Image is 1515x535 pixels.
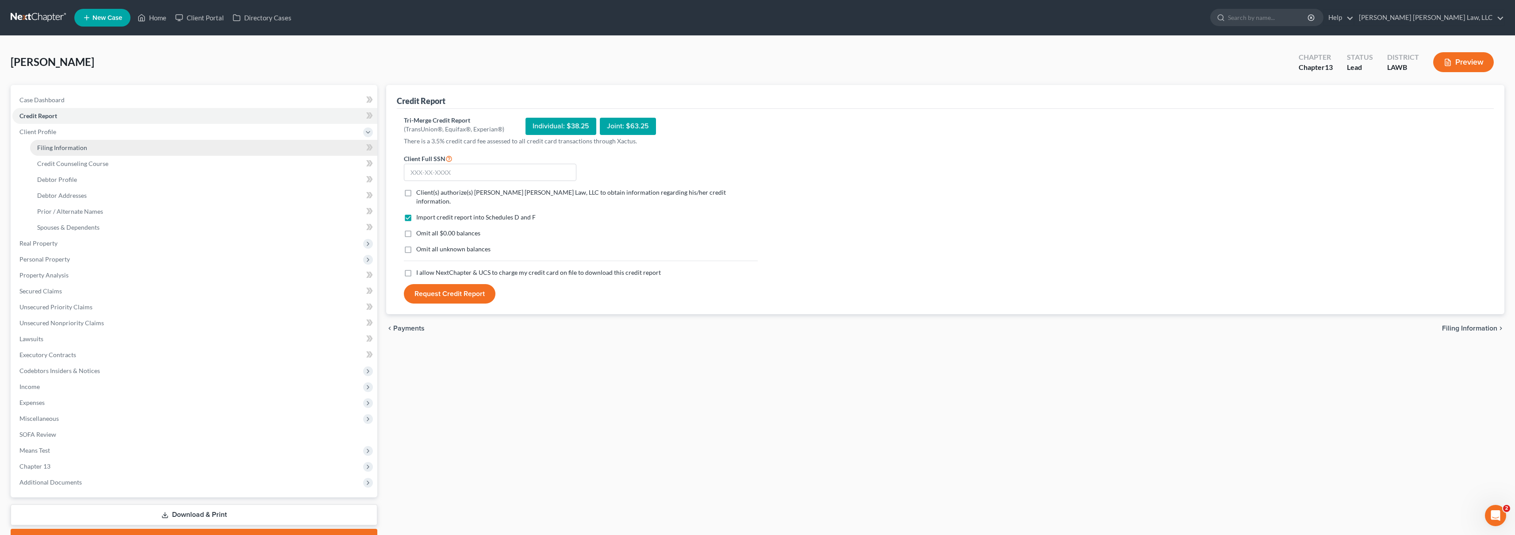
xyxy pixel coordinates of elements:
[12,283,377,299] a: Secured Claims
[19,462,50,470] span: Chapter 13
[1387,52,1419,62] div: District
[30,140,377,156] a: Filing Information
[1347,52,1373,62] div: Status
[37,176,77,183] span: Debtor Profile
[404,137,758,146] p: There is a 3.5% credit card fee assessed to all credit card transactions through Xactus.
[12,267,377,283] a: Property Analysis
[19,271,69,279] span: Property Analysis
[19,431,56,438] span: SOFA Review
[12,315,377,331] a: Unsecured Nonpriority Claims
[1497,325,1504,332] i: chevron_right
[404,284,495,304] button: Request Credit Report
[416,229,480,237] span: Omit all $0.00 balances
[404,155,445,162] span: Client Full SSN
[37,223,100,231] span: Spouses & Dependents
[1324,10,1354,26] a: Help
[1354,10,1504,26] a: [PERSON_NAME] [PERSON_NAME] Law, LLC
[30,204,377,219] a: Prior / Alternate Names
[12,92,377,108] a: Case Dashboard
[416,189,726,205] span: Client(s) authorize(s) [PERSON_NAME] [PERSON_NAME] Law, LLC to obtain information regarding his/h...
[37,208,103,215] span: Prior / Alternate Names
[37,160,108,167] span: Credit Counseling Course
[393,325,425,332] span: Payments
[386,325,425,332] button: chevron_left Payments
[19,367,100,374] span: Codebtors Insiders & Notices
[11,55,94,68] span: [PERSON_NAME]
[1299,52,1333,62] div: Chapter
[397,96,445,106] div: Credit Report
[404,116,504,125] div: Tri-Merge Credit Report
[12,347,377,363] a: Executory Contracts
[19,128,56,135] span: Client Profile
[1503,505,1510,512] span: 2
[19,335,43,343] span: Lawsuits
[1442,325,1497,332] span: Filing Information
[19,446,50,454] span: Means Test
[11,504,377,525] a: Download & Print
[404,164,576,181] input: XXX-XX-XXXX
[19,319,104,327] span: Unsecured Nonpriority Claims
[19,351,76,358] span: Executory Contracts
[1485,505,1506,526] iframe: Intercom live chat
[19,303,92,311] span: Unsecured Priority Claims
[19,415,59,422] span: Miscellaneous
[416,213,536,221] span: Import credit report into Schedules D and F
[1433,52,1494,72] button: Preview
[19,112,57,119] span: Credit Report
[1387,62,1419,73] div: LAWB
[1299,62,1333,73] div: Chapter
[1228,9,1309,26] input: Search by name...
[600,118,656,135] div: Joint: $63.25
[386,325,393,332] i: chevron_left
[12,108,377,124] a: Credit Report
[1442,325,1504,332] button: Filing Information chevron_right
[19,383,40,390] span: Income
[1325,63,1333,71] span: 13
[228,10,296,26] a: Directory Cases
[19,478,82,486] span: Additional Documents
[12,427,377,443] a: SOFA Review
[30,156,377,172] a: Credit Counseling Course
[19,239,58,247] span: Real Property
[92,15,122,21] span: New Case
[1347,62,1373,73] div: Lead
[19,96,65,104] span: Case Dashboard
[30,172,377,188] a: Debtor Profile
[12,299,377,315] a: Unsecured Priority Claims
[37,144,87,151] span: Filing Information
[171,10,228,26] a: Client Portal
[12,331,377,347] a: Lawsuits
[416,269,661,276] span: I allow NextChapter & UCS to charge my credit card on file to download this credit report
[19,399,45,406] span: Expenses
[37,192,87,199] span: Debtor Addresses
[19,287,62,295] span: Secured Claims
[416,245,491,253] span: Omit all unknown balances
[404,125,504,134] div: (TransUnion®, Equifax®, Experian®)
[30,219,377,235] a: Spouses & Dependents
[19,255,70,263] span: Personal Property
[525,118,596,135] div: Individual: $38.25
[30,188,377,204] a: Debtor Addresses
[133,10,171,26] a: Home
